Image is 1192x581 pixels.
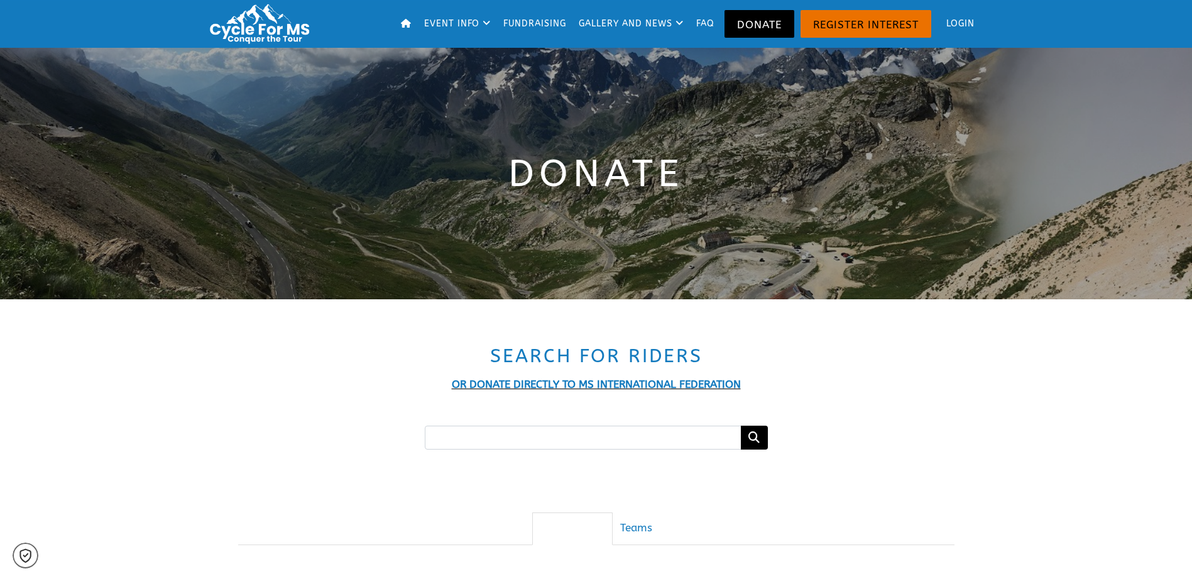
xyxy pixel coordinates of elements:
a: Individuals [533,513,612,545]
a: Cookie settings [13,543,38,568]
h2: Search for Riders [238,343,954,368]
input: Search for a fundraiser [425,426,741,450]
a: Teams [608,512,665,544]
a: Donate [724,10,794,38]
a: Register Interest [801,10,931,38]
span: Donate [508,152,684,196]
a: OR DONATE DIRECTLY TO MS INTERNATIONAL FEDERATION [452,378,741,390]
a: Login [934,3,980,45]
img: Cycle for MS: Conquer the Tour [205,3,320,45]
